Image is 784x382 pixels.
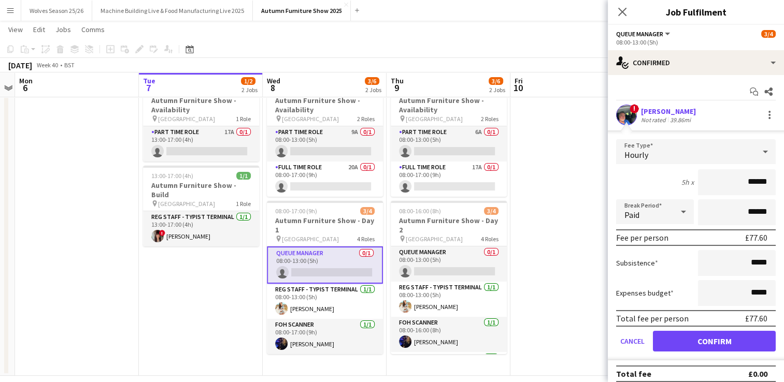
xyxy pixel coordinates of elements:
[616,331,649,351] button: Cancel
[241,86,258,94] div: 2 Jobs
[236,200,251,208] span: 1 Role
[18,82,33,94] span: 6
[616,30,663,38] span: Queue Manager
[406,115,463,123] span: [GEOGRAPHIC_DATA]
[21,1,92,21] button: Wolves Season 25/26
[267,284,383,319] app-card-role: Reg Staff - Typist Terminal1/108:00-13:00 (5h)[PERSON_NAME]
[761,30,776,38] span: 3/4
[267,201,383,354] app-job-card: 08:00-17:00 (9h)3/4Autumn Furniture Show - Day 1 [GEOGRAPHIC_DATA]4 RolesQueue Manager0/108:00-13...
[357,235,375,243] span: 4 Roles
[391,201,507,354] app-job-card: 08:00-16:00 (8h)3/4Autumn Furniture Show - Day 2 [GEOGRAPHIC_DATA]4 RolesQueue Manager0/108:00-13...
[515,76,523,85] span: Fri
[481,115,498,123] span: 2 Roles
[391,246,507,282] app-card-role: Queue Manager0/108:00-13:00 (5h)
[236,172,251,180] span: 1/1
[513,82,523,94] span: 10
[158,115,215,123] span: [GEOGRAPHIC_DATA]
[265,82,280,94] span: 8
[489,86,505,94] div: 2 Jobs
[616,369,651,379] div: Total fee
[489,77,503,85] span: 3/6
[391,317,507,352] app-card-role: FOH Scanner1/108:00-16:00 (8h)[PERSON_NAME]
[81,25,105,34] span: Comms
[282,115,339,123] span: [GEOGRAPHIC_DATA]
[241,77,255,85] span: 1/2
[653,331,776,351] button: Confirm
[29,23,49,36] a: Edit
[616,38,776,46] div: 08:00-13:00 (5h)
[481,235,498,243] span: 4 Roles
[624,210,639,220] span: Paid
[391,96,507,114] h3: Autumn Furniture Show - Availability
[51,23,75,36] a: Jobs
[630,104,639,113] span: !
[267,81,383,197] app-job-card: 08:00-17:00 (9h)0/2Autumn Furniture Show - Availability [GEOGRAPHIC_DATA]2 RolesPart Time Role9A0...
[616,232,668,243] div: Fee per person
[668,116,693,124] div: 39.86mi
[641,107,696,116] div: [PERSON_NAME]
[267,246,383,284] app-card-role: Queue Manager0/108:00-13:00 (5h)
[267,161,383,197] app-card-role: Full Time Role20A0/108:00-17:00 (9h)
[745,232,767,243] div: £77.60
[357,115,375,123] span: 2 Roles
[275,207,317,215] span: 08:00-17:00 (9h)
[143,81,259,161] app-job-card: 13:00-17:00 (4h)0/1Autumn Furniture Show - Availability [GEOGRAPHIC_DATA]1 RolePart Time Role17A0...
[267,76,280,85] span: Wed
[748,369,767,379] div: £0.00
[34,61,60,69] span: Week 40
[391,81,507,197] app-job-card: 08:00-17:00 (9h)0/2Autumn Furniture Show - Availability [GEOGRAPHIC_DATA]2 RolesPart Time Role6A0...
[253,1,351,21] button: Autumn Furniture Show 2025
[143,126,259,161] app-card-role: Part Time Role17A0/113:00-17:00 (4h)
[282,235,339,243] span: [GEOGRAPHIC_DATA]
[608,50,784,75] div: Confirmed
[365,86,381,94] div: 2 Jobs
[143,96,259,114] h3: Autumn Furniture Show - Availability
[608,5,784,19] h3: Job Fulfilment
[55,25,71,34] span: Jobs
[641,116,668,124] div: Not rated
[77,23,109,36] a: Comms
[4,23,27,36] a: View
[391,76,404,85] span: Thu
[681,178,694,187] div: 5h x
[391,126,507,161] app-card-role: Part Time Role6A0/108:00-13:00 (5h)
[267,319,383,354] app-card-role: FOH Scanner1/108:00-17:00 (9h)[PERSON_NAME]
[92,1,253,21] button: Machine Building Live & Food Manufacturing Live 2025
[616,258,658,268] label: Subsistence
[8,60,32,70] div: [DATE]
[484,207,498,215] span: 3/4
[151,172,193,180] span: 13:00-17:00 (4h)
[19,76,33,85] span: Mon
[158,200,215,208] span: [GEOGRAPHIC_DATA]
[360,207,375,215] span: 3/4
[236,115,251,123] span: 1 Role
[389,82,404,94] span: 9
[745,313,767,324] div: £77.60
[64,61,75,69] div: BST
[616,288,674,298] label: Expenses budget
[8,25,23,34] span: View
[159,230,165,236] span: !
[624,150,648,160] span: Hourly
[143,166,259,246] app-job-card: 13:00-17:00 (4h)1/1Autumn Furniture Show - Build [GEOGRAPHIC_DATA]1 RoleReg Staff - Typist Termin...
[33,25,45,34] span: Edit
[365,77,379,85] span: 3/6
[143,211,259,246] app-card-role: Reg Staff - Typist Terminal1/113:00-17:00 (4h)![PERSON_NAME]
[616,30,672,38] button: Queue Manager
[406,235,463,243] span: [GEOGRAPHIC_DATA]
[399,207,441,215] span: 08:00-16:00 (8h)
[391,282,507,317] app-card-role: Reg Staff - Typist Terminal1/108:00-13:00 (5h)[PERSON_NAME]
[267,216,383,234] h3: Autumn Furniture Show - Day 1
[391,216,507,234] h3: Autumn Furniture Show - Day 2
[391,161,507,197] app-card-role: Full Time Role17A0/108:00-17:00 (9h)
[267,126,383,161] app-card-role: Part Time Role9A0/108:00-13:00 (5h)
[143,181,259,199] h3: Autumn Furniture Show - Build
[143,76,155,85] span: Tue
[616,313,689,324] div: Total fee per person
